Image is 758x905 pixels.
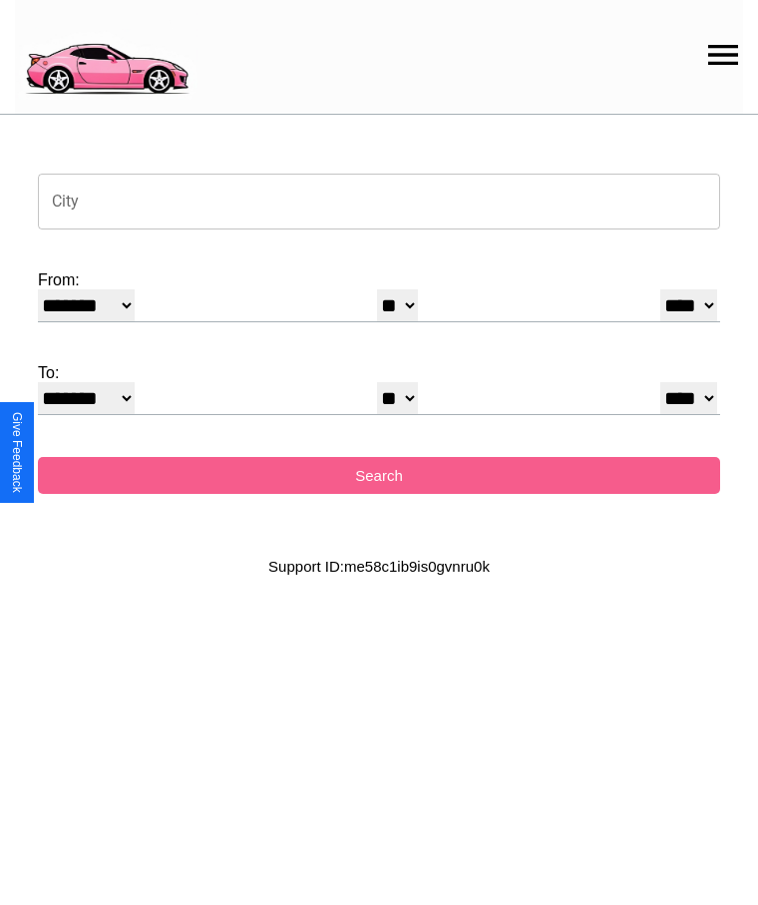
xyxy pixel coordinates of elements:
button: Search [38,457,720,494]
img: logo [15,10,197,100]
div: Give Feedback [10,412,24,493]
label: From: [38,271,720,289]
label: To: [38,364,720,382]
p: Support ID: me58c1ib9is0gvnru0k [268,553,490,580]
